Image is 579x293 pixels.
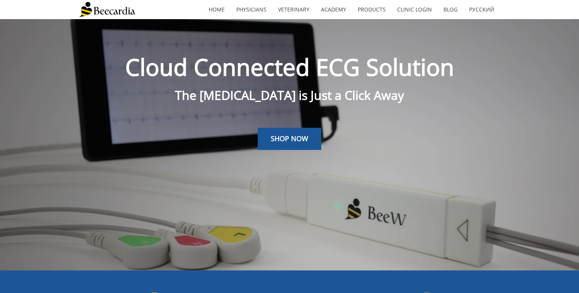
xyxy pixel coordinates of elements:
[231,1,272,18] a: Physicians
[125,51,454,83] span: Cloud Connected ECG Solution
[271,134,308,143] span: SHOP NOW
[79,2,135,17] img: Beecardia
[258,128,321,150] a: SHOP NOW
[175,87,404,103] span: The [MEDICAL_DATA] is Just a Click Away
[463,1,500,18] a: Русский
[272,1,315,18] a: Veterinary
[438,1,463,18] a: Blog
[352,1,391,18] a: Products
[315,1,352,18] a: Academy
[203,1,231,18] a: home
[391,1,438,18] a: Clinic Login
